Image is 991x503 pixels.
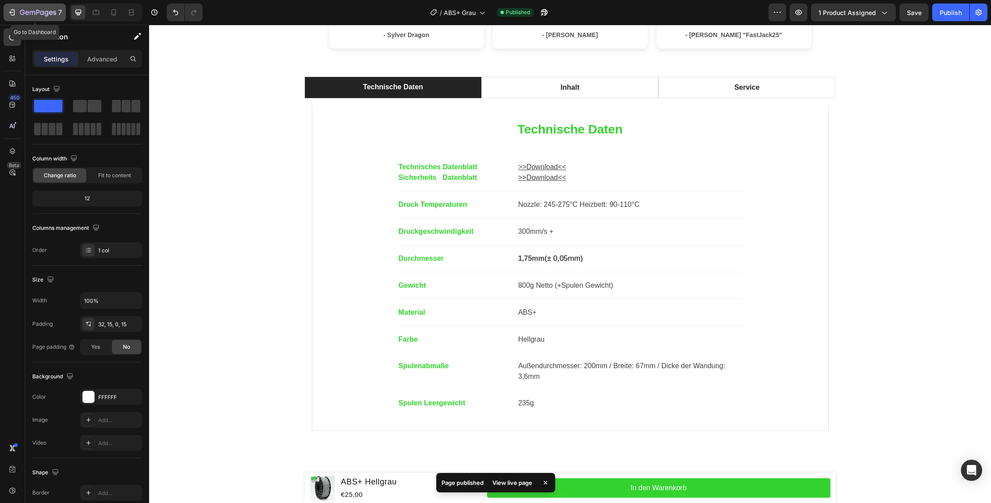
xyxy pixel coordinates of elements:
div: 12 [34,192,140,205]
div: Border [32,489,50,497]
span: ABS+ Grau [444,8,476,17]
div: Column width [32,153,79,165]
span: No [123,343,130,351]
div: Size [32,274,56,286]
p: - [PERSON_NAME] "FastJack25" [516,6,653,15]
p: Druck Temperaturen [250,175,361,185]
p: Technisches Datenblatt [250,137,361,148]
p: Page published [442,478,484,487]
button: 7 [4,4,66,21]
input: Auto [81,293,142,309]
p: Material [250,282,361,293]
p: 235g [369,373,592,384]
button: Publish [932,4,969,21]
div: Shape [32,467,61,479]
span: (± 0,05mm) [396,229,434,238]
div: In den Warenkorb [481,457,538,470]
span: Change ratio [44,171,76,179]
div: Add... [98,439,140,447]
p: Farbe [250,309,361,320]
button: Save [899,4,929,21]
p: ABS+ [369,282,592,293]
div: Color [32,393,46,401]
div: Page padding [32,343,75,351]
p: Technische Daten [214,57,274,68]
div: Video [32,439,46,447]
a: >>Download<< [369,138,417,146]
p: Gewicht [250,255,361,266]
p: Settings [44,54,69,64]
p: Außendurchmesser: 200mm / Breite: 67mm / Dicke der Wandung: 3,6mm [369,336,592,357]
p: Sicherheits Datenblatt [250,148,361,158]
p: 300mm/s + [369,202,592,212]
div: €25,00 [191,464,249,476]
iframe: Design area [149,25,991,503]
span: Fit to content [98,171,131,179]
div: Background [32,371,75,383]
p: Inhalt [411,57,430,68]
p: Nozzle: 245-275°C Heizbett: 90-110°C [369,175,592,185]
p: Spulenabmaße [250,336,361,347]
div: Add... [98,489,140,497]
div: 1 col [98,247,140,255]
p: Druckgeschwindigkeit [250,202,361,212]
div: Order [32,246,47,254]
strong: 1,75mm [369,230,396,237]
h1: ABS+ Hellgrau [191,450,249,464]
div: Padding [32,320,53,328]
div: Undo/Redo [167,4,203,21]
span: 1 product assigned [818,8,876,17]
div: 32, 15, 0, 15 [98,320,140,328]
div: Publish [940,8,962,17]
p: Service [585,57,611,68]
div: Columns management [32,222,101,234]
p: 7 [58,7,62,18]
div: Image [32,416,48,424]
div: Add... [98,416,140,424]
p: Advanced [87,54,117,64]
p: Durchmesser [250,229,361,239]
span: Yes [91,343,100,351]
div: 450 [8,94,21,101]
a: >>Download<< [369,149,417,156]
p: - Sylver Dragon [189,6,326,15]
span: Published [506,8,530,16]
p: Spulen Leergewicht [250,373,361,384]
div: FFFFFF [98,393,140,401]
button: In den Warenkorb [338,453,681,473]
div: Width [32,297,47,305]
button: 1 product assigned [811,4,896,21]
p: Hellgrau [369,309,592,320]
div: Beta [7,162,21,169]
p: Section [43,31,115,42]
span: Save [907,9,922,16]
p: - [PERSON_NAME] [353,6,490,15]
h2: Technische Daten [177,95,665,115]
div: View live page [487,476,538,489]
div: Open Intercom Messenger [961,460,982,481]
span: / [440,8,442,17]
div: Layout [32,84,62,95]
p: MADE IN [GEOGRAPHIC_DATA] [252,446,590,457]
p: 800g Netto (+Spulen Gewicht) [369,255,592,266]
